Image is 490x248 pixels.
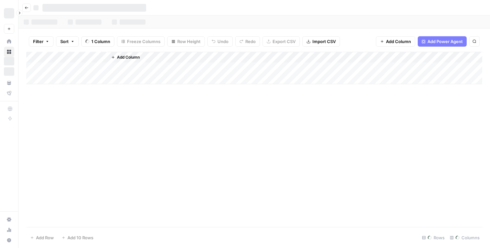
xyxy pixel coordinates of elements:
[273,38,296,45] span: Export CSV
[217,38,228,45] span: Undo
[427,38,463,45] span: Add Power Agent
[262,36,300,47] button: Export CSV
[60,38,69,45] span: Sort
[312,38,336,45] span: Import CSV
[376,36,415,47] button: Add Column
[245,38,256,45] span: Redo
[58,232,97,243] button: Add 10 Rows
[177,38,201,45] span: Row Height
[418,36,467,47] button: Add Power Agent
[167,36,205,47] button: Row Height
[127,38,160,45] span: Freeze Columns
[386,38,411,45] span: Add Column
[4,47,14,57] a: Browse
[91,38,110,45] span: 1 Column
[4,214,14,225] a: Settings
[67,234,93,241] span: Add 10 Rows
[36,234,54,241] span: Add Row
[29,36,53,47] button: Filter
[117,36,165,47] button: Freeze Columns
[4,225,14,235] a: Usage
[235,36,260,47] button: Redo
[109,53,142,62] button: Add Column
[4,235,14,245] button: Help + Support
[302,36,340,47] button: Import CSV
[117,54,140,60] span: Add Column
[4,36,14,47] a: Home
[207,36,233,47] button: Undo
[419,232,447,243] div: Rows
[4,78,14,88] a: Your Data
[81,36,114,47] button: 1 Column
[56,36,79,47] button: Sort
[26,232,58,243] button: Add Row
[447,232,482,243] div: Columns
[4,88,14,98] a: Flightpath
[33,38,43,45] span: Filter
